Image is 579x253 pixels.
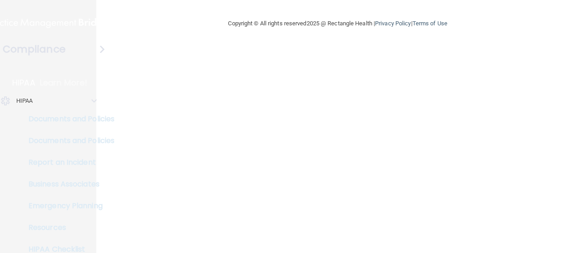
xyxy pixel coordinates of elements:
[173,9,503,38] div: Copyright © All rights reserved 2025 @ Rectangle Health | |
[6,180,129,189] p: Business Associates
[6,136,129,145] p: Documents and Policies
[6,201,129,210] p: Emergency Planning
[40,77,88,88] p: Learn More!
[413,20,447,27] a: Terms of Use
[12,77,35,88] p: HIPAA
[375,20,411,27] a: Privacy Policy
[6,115,129,124] p: Documents and Policies
[6,223,129,232] p: Resources
[16,95,33,106] p: HIPAA
[6,158,129,167] p: Report an Incident
[3,43,66,56] h4: Compliance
